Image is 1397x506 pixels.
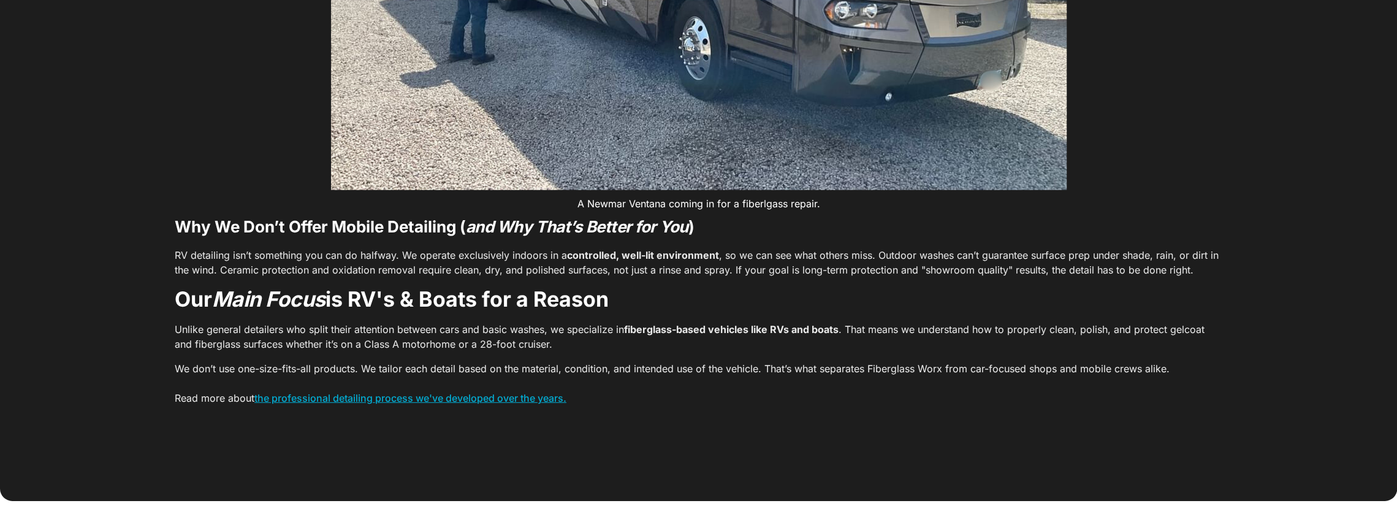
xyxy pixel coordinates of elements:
[175,464,1222,479] p: ‍
[212,286,325,312] em: Main Focus
[175,248,1222,277] p: RV detailing isn’t something you can do halfway. We operate exclusively indoors in a , so we can ...
[175,286,609,312] strong: Our is RV's & Boats for a Reason
[567,249,719,261] strong: controlled, well-lit environment
[175,217,695,236] strong: Why We Don’t Offer Mobile Detailing ( )
[175,197,1222,210] figcaption: A Newmar Ventana coming in for a fiberlgass repair.
[175,361,1222,405] p: We don’t use one-size-fits-all products. We tailor each detail based on the material, condition, ...
[624,323,839,335] strong: fiberglass-based vehicles like RVs and boats
[175,322,1222,351] p: Unlike general detailers who split their attention between cars and basic washes, we specialize i...
[175,415,1222,450] h1: ‍
[254,392,566,404] a: the professional detailing process we've developed over the years.
[466,217,688,236] em: and Why That’s Better for You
